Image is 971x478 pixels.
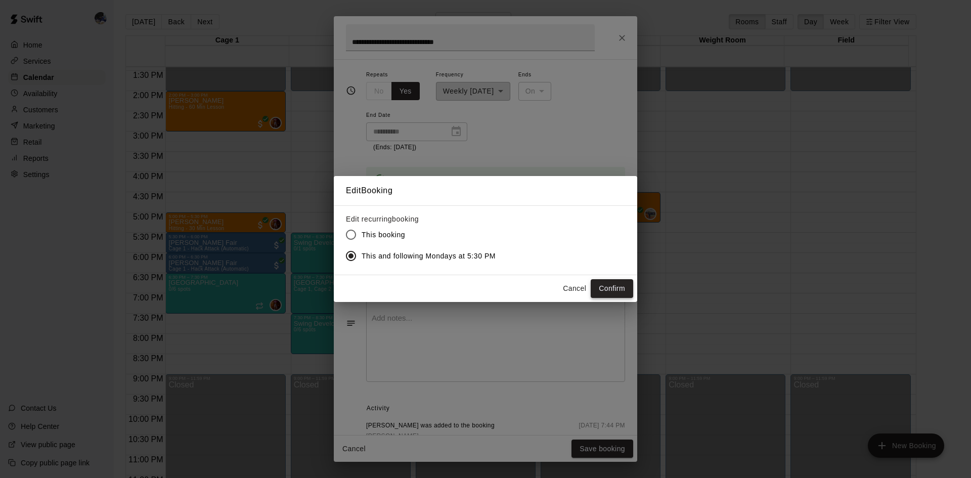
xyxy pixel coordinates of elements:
button: Confirm [591,279,633,298]
button: Cancel [558,279,591,298]
label: Edit recurring booking [346,214,504,224]
h2: Edit Booking [334,176,637,205]
span: This booking [362,230,405,240]
span: This and following Mondays at 5:30 PM [362,251,496,262]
